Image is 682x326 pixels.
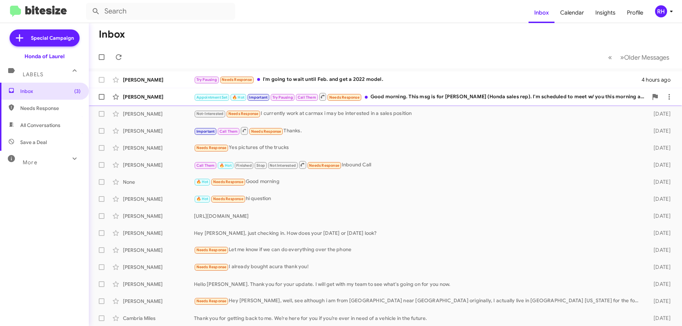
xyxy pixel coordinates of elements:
div: [PERSON_NAME] [123,76,194,83]
span: 🔥 Hot [196,197,209,201]
a: Special Campaign [10,29,80,46]
span: 🔥 Hot [220,163,232,168]
div: [PERSON_NAME] [123,247,194,254]
div: I currently work at carmax i may be interested in a sales position [194,110,642,118]
div: Let me know if we can do everything over the phone [194,246,642,254]
div: Hey [PERSON_NAME], well, see although i am from [GEOGRAPHIC_DATA] near [GEOGRAPHIC_DATA] original... [194,297,642,305]
div: [PERSON_NAME] [123,144,194,151]
div: [DATE] [642,127,676,134]
span: Stop [256,163,265,168]
a: Insights [590,2,621,23]
div: Cambria Miles [123,315,194,322]
span: Finished [236,163,252,168]
span: Save a Deal [20,139,47,146]
span: Try Pausing [196,77,217,82]
span: Labels [23,71,43,78]
h1: Inbox [99,29,125,40]
span: Needs Response [20,105,81,112]
div: [DATE] [642,315,676,322]
a: Calendar [554,2,590,23]
a: Profile [621,2,649,23]
span: Not Interested [270,163,296,168]
div: I already bought acura thank you! [194,263,642,271]
div: Good morning [194,178,642,186]
span: Needs Response [196,248,227,252]
span: Needs Response [213,197,243,201]
div: [PERSON_NAME] [123,212,194,220]
div: [PERSON_NAME] [123,298,194,305]
span: More [23,159,37,166]
span: Needs Response [196,265,227,269]
span: Needs Response [309,163,339,168]
span: Needs Response [329,95,359,100]
div: [PERSON_NAME] [123,93,194,100]
div: [DATE] [642,230,676,237]
div: [URL][DOMAIN_NAME] [194,212,642,220]
span: « [608,53,612,62]
div: [PERSON_NAME] [123,281,194,288]
div: [DATE] [642,144,676,151]
span: Important [196,129,215,134]
div: Yes pictures of the trucks [194,144,642,152]
span: Needs Response [228,111,259,116]
div: hi question [194,195,642,203]
span: Important [249,95,267,100]
div: Thank you for getting back to me. We’re here for you if you’re ever in need of a vehicle in the f... [194,315,642,322]
div: [DATE] [642,247,676,254]
div: Honda of Laurel [25,53,65,60]
div: Hello [PERSON_NAME]. Thank you for your update. I will get with my team to see what's going on fo... [194,281,642,288]
div: [PERSON_NAME] [123,195,194,203]
div: [DATE] [642,281,676,288]
span: Inbox [20,88,81,95]
span: Older Messages [624,54,669,61]
div: None [123,178,194,186]
nav: Page navigation example [604,50,673,65]
input: Search [86,3,235,20]
div: 4 hours ago [642,76,676,83]
span: All Conversations [20,122,60,129]
div: [DATE] [642,195,676,203]
div: [PERSON_NAME] [123,110,194,117]
span: Needs Response [196,299,227,303]
span: Call Them [220,129,238,134]
div: Good morning. This msg is for [PERSON_NAME] (Honda sales rep). I'm scheduled to meet w/ you this ... [194,92,648,101]
span: 🔥 Hot [196,179,209,184]
span: Call Them [298,95,316,100]
div: [DATE] [642,110,676,117]
div: Thanks. [194,126,642,135]
div: [PERSON_NAME] [123,230,194,237]
span: Needs Response [196,145,227,150]
span: Try Pausing [272,95,293,100]
span: Not-Interested [196,111,224,116]
span: » [620,53,624,62]
button: Next [616,50,673,65]
span: Needs Response [251,129,281,134]
button: RH [649,5,674,17]
span: Special Campaign [31,34,74,42]
div: [DATE] [642,212,676,220]
div: Hey [PERSON_NAME], just checking in. How does your [DATE] or [DATE] look? [194,230,642,237]
span: (3) [74,88,81,95]
div: RH [655,5,667,17]
div: [PERSON_NAME] [123,264,194,271]
span: Needs Response [213,179,243,184]
div: [PERSON_NAME] [123,127,194,134]
div: I'm going to wait until Feb. and get a 2022 model. [194,76,642,84]
div: Inbound Call [194,160,642,169]
span: Needs Response [222,77,252,82]
button: Previous [604,50,616,65]
div: [DATE] [642,298,676,305]
div: [DATE] [642,178,676,186]
span: Appointment Set [196,95,228,100]
span: 🔥 Hot [232,95,244,100]
div: [DATE] [642,161,676,168]
div: [PERSON_NAME] [123,161,194,168]
div: [DATE] [642,264,676,271]
span: Call Them [196,163,215,168]
a: Inbox [529,2,554,23]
